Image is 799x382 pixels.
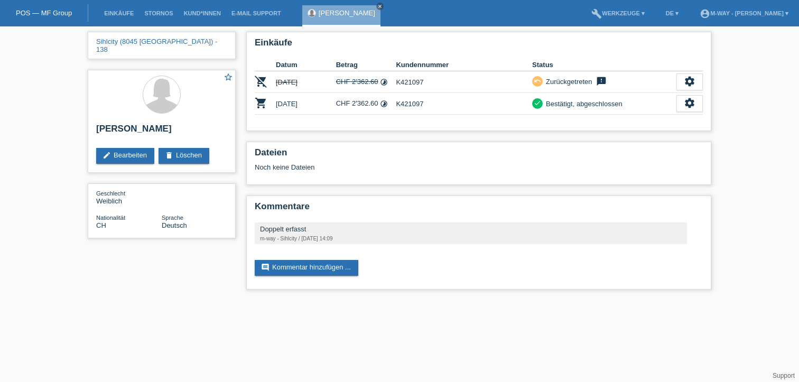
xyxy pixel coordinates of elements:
[255,75,267,88] i: POSP00004169
[226,10,286,16] a: E-Mail Support
[96,124,227,139] h2: [PERSON_NAME]
[96,148,154,164] a: editBearbeiten
[534,77,541,85] i: undo
[255,201,703,217] h2: Kommentare
[276,93,336,115] td: [DATE]
[255,260,358,276] a: commentKommentar hinzufügen ...
[255,97,267,109] i: POSP00006333
[224,72,233,82] i: star_border
[684,97,695,109] i: settings
[255,38,703,53] h2: Einkäufe
[380,78,388,86] i: Fixe Raten (24 Raten)
[376,3,384,10] a: close
[684,76,695,87] i: settings
[396,71,532,93] td: K421097
[139,10,178,16] a: Stornos
[162,215,183,221] span: Sprache
[260,236,682,241] div: m-way - Sihlcity / [DATE] 14:09
[99,10,139,16] a: Einkäufe
[96,221,106,229] span: Schweiz
[319,9,375,17] a: [PERSON_NAME]
[165,151,173,160] i: delete
[179,10,226,16] a: Kund*innen
[96,38,217,53] a: Sihlcity (8045 [GEOGRAPHIC_DATA]) - 138
[255,147,703,163] h2: Dateien
[336,71,396,93] td: CHF 2'362.60
[336,59,396,71] th: Betrag
[532,59,676,71] th: Status
[96,189,162,205] div: Weiblich
[694,10,794,16] a: account_circlem-way - [PERSON_NAME] ▾
[380,100,388,108] i: Fixe Raten (24 Raten)
[162,221,187,229] span: Deutsch
[276,71,336,93] td: [DATE]
[260,225,682,233] div: Doppelt erfasst
[586,10,650,16] a: buildWerkzeuge ▾
[159,148,209,164] a: deleteLöschen
[661,10,684,16] a: DE ▾
[377,4,383,9] i: close
[773,372,795,379] a: Support
[276,59,336,71] th: Datum
[396,93,532,115] td: K421097
[534,99,541,107] i: check
[224,72,233,83] a: star_border
[261,263,270,272] i: comment
[96,215,125,221] span: Nationalität
[543,76,592,87] div: Zurückgetreten
[96,190,125,197] span: Geschlecht
[591,8,602,19] i: build
[396,59,532,71] th: Kundennummer
[103,151,111,160] i: edit
[255,163,578,171] div: Noch keine Dateien
[16,9,72,17] a: POS — MF Group
[595,76,608,87] i: feedback
[700,8,710,19] i: account_circle
[336,93,396,115] td: CHF 2'362.60
[543,98,623,109] div: Bestätigt, abgeschlossen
